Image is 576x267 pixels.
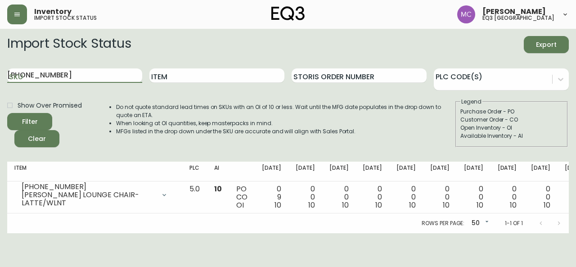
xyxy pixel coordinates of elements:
th: [DATE] [524,162,558,181]
h5: import stock status [34,15,97,21]
span: 10 [308,200,315,210]
li: MFGs listed in the drop down under the SKU are accurate and will align with Sales Portal. [116,127,454,136]
p: Rows per page: [422,219,464,227]
div: PO CO [236,185,247,209]
span: [PERSON_NAME] [482,8,546,15]
button: Clear [14,130,59,147]
div: Available Inventory - AI [460,132,563,140]
li: Do not quote standard lead times on SKUs with an OI of 10 or less. Wait until the MFG date popula... [116,103,454,119]
td: 5.0 [182,181,207,213]
p: 1-1 of 1 [505,219,523,227]
th: [DATE] [255,162,288,181]
h2: Import Stock Status [7,36,131,53]
div: Customer Order - CO [460,116,563,124]
div: 0 0 [531,185,550,209]
span: OI [236,200,244,210]
span: 10 [375,200,382,210]
div: Purchase Order - PO [460,108,563,116]
div: 0 0 [296,185,315,209]
div: 0 0 [430,185,450,209]
span: 10 [443,200,450,210]
th: [DATE] [490,162,524,181]
span: 10 [214,184,222,194]
div: 0 9 [262,185,281,209]
th: [DATE] [423,162,457,181]
th: [DATE] [322,162,356,181]
th: AI [207,162,229,181]
span: Inventory [34,8,72,15]
th: PLC [182,162,207,181]
span: 10 [409,200,416,210]
div: Filter [22,116,38,127]
legend: Legend [460,98,482,106]
th: [DATE] [389,162,423,181]
li: When looking at OI quantities, keep masterpacks in mind. [116,119,454,127]
span: 10 [544,200,550,210]
img: 6dbdb61c5655a9a555815750a11666cc [457,5,475,23]
th: [DATE] [355,162,389,181]
div: [PHONE_NUMBER] [22,183,155,191]
div: Open Inventory - OI [460,124,563,132]
div: 0 0 [464,185,483,209]
div: 0 0 [396,185,416,209]
span: Show Over Promised [18,101,82,110]
th: [DATE] [288,162,322,181]
div: 0 0 [329,185,349,209]
th: Item [7,162,182,181]
div: [PHONE_NUMBER][PERSON_NAME] LOUNGE CHAIR-LATTE/WLNT [14,185,175,205]
span: 10 [477,200,483,210]
h5: eq3 [GEOGRAPHIC_DATA] [482,15,554,21]
span: Export [531,39,562,50]
span: 10 [510,200,517,210]
img: logo [271,6,305,21]
div: 0 0 [363,185,382,209]
span: Clear [22,133,52,145]
div: 0 0 [498,185,517,209]
div: [PERSON_NAME] LOUNGE CHAIR-LATTE/WLNT [22,191,155,207]
span: 10 [274,200,281,210]
div: 50 [468,216,490,231]
th: [DATE] [457,162,490,181]
button: Filter [7,113,52,130]
span: 10 [342,200,349,210]
button: Export [524,36,569,53]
